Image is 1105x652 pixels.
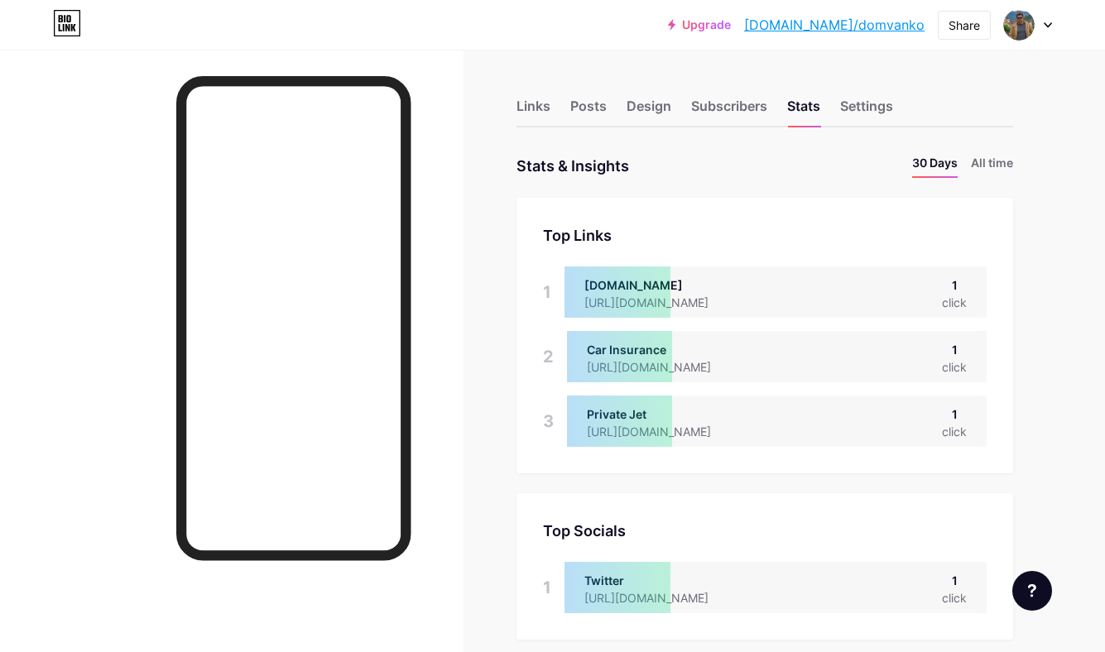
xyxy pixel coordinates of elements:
a: Upgrade [668,18,731,31]
li: 30 Days [912,154,958,178]
div: 3 [543,396,554,447]
div: click [942,294,967,311]
div: Top Socials [543,520,987,542]
div: 1 [543,562,551,613]
div: Design [627,96,671,126]
div: 1 [543,266,551,318]
div: 1 [942,405,967,423]
div: 1 [942,341,967,358]
div: Links [516,96,550,126]
div: click [942,358,967,376]
div: 1 [942,276,967,294]
div: Stats [787,96,820,126]
img: Ary Correia Filho [1003,9,1035,41]
li: All time [971,154,1013,178]
div: Stats & Insights [516,154,629,178]
a: [DOMAIN_NAME]/domvanko [744,15,925,35]
div: Share [949,17,980,34]
div: Posts [570,96,607,126]
div: 1 [942,572,967,589]
div: Settings [840,96,893,126]
div: click [942,423,967,440]
div: click [942,589,967,606]
div: 2 [543,331,554,382]
div: Top Links [543,224,987,247]
div: Subscribers [691,96,767,126]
